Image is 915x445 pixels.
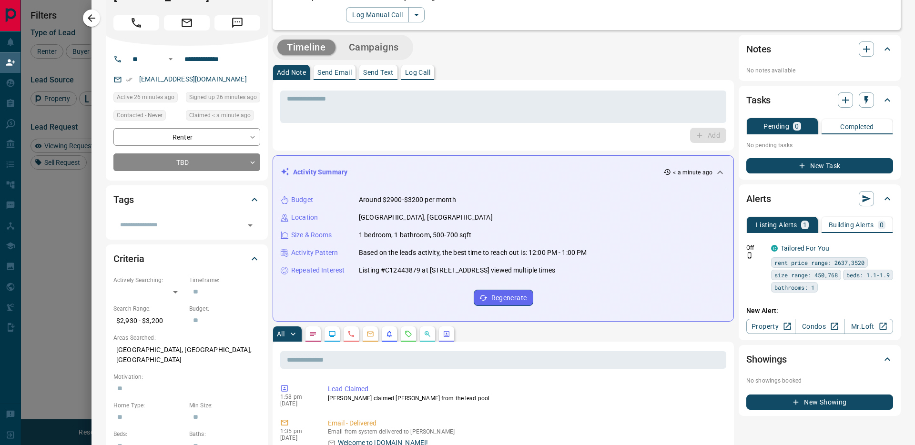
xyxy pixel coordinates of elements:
p: $2,930 - $3,200 [113,313,184,329]
p: Activity Summary [293,167,347,177]
p: [DATE] [280,435,314,441]
h2: Showings [746,352,787,367]
p: [DATE] [280,400,314,407]
div: Criteria [113,247,260,270]
p: Beds: [113,430,184,438]
div: Activity Summary< a minute ago [281,163,726,181]
p: Around $2900-$3200 per month [359,195,456,205]
svg: Lead Browsing Activity [328,330,336,338]
a: [EMAIL_ADDRESS][DOMAIN_NAME] [139,75,247,83]
span: Claimed < a minute ago [189,111,251,120]
svg: Agent Actions [443,330,450,338]
h2: Alerts [746,191,771,206]
svg: Emails [366,330,374,338]
span: beds: 1.1-1.9 [846,270,890,280]
button: Timeline [277,40,335,55]
span: Signed up 26 minutes ago [189,92,257,102]
div: condos.ca [771,245,778,252]
div: Renter [113,128,260,146]
a: Mr.Loft [844,319,893,334]
div: Wed Oct 15 2025 [186,92,260,105]
p: No pending tasks [746,138,893,152]
p: Activity Pattern [291,248,338,258]
a: Tailored For You [781,244,829,252]
span: Message [214,15,260,30]
p: Completed [840,123,874,130]
p: No notes available [746,66,893,75]
div: Tasks [746,89,893,111]
p: Building Alerts [829,222,874,228]
button: Log Manual Call [346,7,409,22]
p: Off [746,243,765,252]
div: Wed Oct 15 2025 [113,92,181,105]
p: Based on the lead's activity, the best time to reach out is: 12:00 PM - 1:00 PM [359,248,587,258]
span: Email [164,15,210,30]
button: New Task [746,158,893,173]
p: [GEOGRAPHIC_DATA], [GEOGRAPHIC_DATA], [GEOGRAPHIC_DATA] [113,342,260,368]
div: Showings [746,348,893,371]
p: Repeated Interest [291,265,345,275]
p: Actively Searching: [113,276,184,284]
span: Contacted - Never [117,111,163,120]
p: Baths: [189,430,260,438]
p: 1:58 pm [280,394,314,400]
p: 0 [880,222,884,228]
p: 1 [803,222,807,228]
svg: Requests [405,330,412,338]
svg: Notes [309,330,317,338]
p: Listing #C12443879 at [STREET_ADDRESS] viewed multiple times [359,265,555,275]
button: Campaigns [339,40,408,55]
div: Tags [113,188,260,211]
p: New Alert: [746,306,893,316]
p: 1 bedroom, 1 bathroom, 500-700 sqft [359,230,472,240]
button: Regenerate [474,290,533,306]
p: [GEOGRAPHIC_DATA], [GEOGRAPHIC_DATA] [359,212,493,222]
p: Lead Claimed [328,384,722,394]
svg: Opportunities [424,330,431,338]
button: Open [244,219,257,232]
span: rent price range: 2637,3520 [774,258,864,267]
p: Budget: [189,304,260,313]
span: Call [113,15,159,30]
a: Property [746,319,795,334]
p: Pending [763,123,789,130]
p: Timeframe: [189,276,260,284]
svg: Push Notification Only [746,252,753,259]
p: Send Text [363,69,394,76]
p: All [277,331,285,337]
p: Min Size: [189,401,260,410]
h2: Criteria [113,251,144,266]
div: split button [346,7,425,22]
p: Areas Searched: [113,334,260,342]
div: Notes [746,38,893,61]
p: Search Range: [113,304,184,313]
span: bathrooms: 1 [774,283,814,292]
p: Send Email [317,69,352,76]
p: Budget [291,195,313,205]
p: Home Type: [113,401,184,410]
div: Alerts [746,187,893,210]
p: Email - Delivered [328,418,722,428]
p: < a minute ago [673,168,712,177]
p: Listing Alerts [756,222,797,228]
h2: Tasks [746,92,771,108]
span: Active 26 minutes ago [117,92,174,102]
span: size range: 450,768 [774,270,838,280]
div: Wed Oct 15 2025 [186,110,260,123]
svg: Email Verified [126,76,132,83]
svg: Calls [347,330,355,338]
div: TBD [113,153,260,171]
a: Condos [795,319,844,334]
p: Motivation: [113,373,260,381]
h2: Tags [113,192,133,207]
p: Location [291,212,318,222]
p: Log Call [405,69,430,76]
p: 1:35 pm [280,428,314,435]
p: Email from system delivered to [PERSON_NAME] [328,428,722,435]
p: 0 [795,123,799,130]
button: Open [165,53,176,65]
p: No showings booked [746,376,893,385]
p: [PERSON_NAME] claimed [PERSON_NAME] from the lead pool [328,394,722,403]
p: Size & Rooms [291,230,332,240]
svg: Listing Alerts [386,330,393,338]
